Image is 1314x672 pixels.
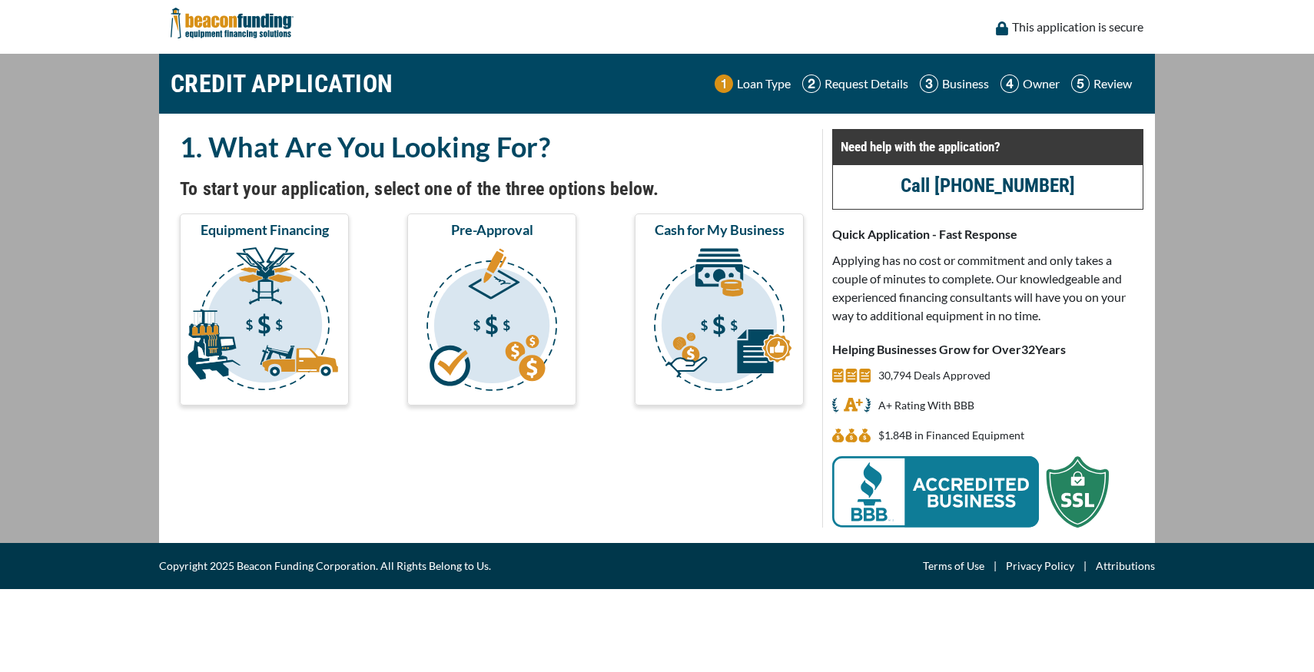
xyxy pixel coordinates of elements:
[923,557,984,575] a: Terms of Use
[410,245,573,399] img: Pre-Approval
[655,220,785,239] span: Cash for My Business
[878,396,974,415] p: A+ Rating With BBB
[635,214,804,406] button: Cash for My Business
[171,61,393,106] h1: CREDIT APPLICATION
[901,174,1075,197] a: Call [PHONE_NUMBER]
[201,220,329,239] span: Equipment Financing
[180,129,804,164] h2: 1. What Are You Looking For?
[638,245,801,399] img: Cash for My Business
[878,366,990,385] p: 30,794 Deals Approved
[832,340,1143,359] p: Helping Businesses Grow for Over Years
[1006,557,1074,575] a: Privacy Policy
[878,426,1024,445] p: $1,844,964,824 in Financed Equipment
[1012,18,1143,36] p: This application is secure
[984,557,1006,575] span: |
[1021,342,1035,356] span: 32
[1071,74,1090,93] img: Step 5
[451,220,533,239] span: Pre-Approval
[832,225,1143,243] p: Quick Application - Fast Response
[1000,74,1019,93] img: Step 4
[407,214,576,406] button: Pre-Approval
[802,74,821,93] img: Step 2
[942,74,989,93] p: Business
[841,137,1135,156] p: Need help with the application?
[737,74,791,93] p: Loan Type
[159,557,491,575] span: Copyright 2025 Beacon Funding Corporation. All Rights Belong to Us.
[715,74,733,93] img: Step 1
[825,74,908,93] p: Request Details
[180,214,349,406] button: Equipment Financing
[832,251,1143,325] p: Applying has no cost or commitment and only takes a couple of minutes to complete. Our knowledgea...
[1096,557,1155,575] a: Attributions
[1074,557,1096,575] span: |
[996,22,1008,35] img: lock icon to convery security
[183,245,346,399] img: Equipment Financing
[1093,74,1132,93] p: Review
[1023,74,1060,93] p: Owner
[920,74,938,93] img: Step 3
[832,456,1109,528] img: BBB Acredited Business and SSL Protection
[180,176,804,202] h4: To start your application, select one of the three options below.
